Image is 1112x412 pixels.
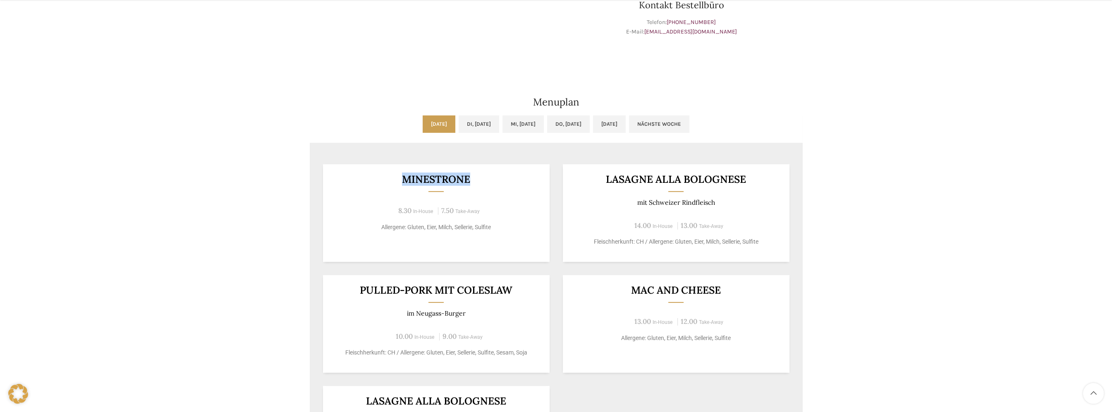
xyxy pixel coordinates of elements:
[634,317,651,326] span: 13.00
[547,115,590,133] a: Do, [DATE]
[333,396,539,406] h3: Lasagne alla Bolognese
[333,174,539,184] h3: Minestrone
[459,115,499,133] a: Di, [DATE]
[667,19,716,26] a: [PHONE_NUMBER]
[442,332,457,341] span: 9.00
[560,0,803,10] h3: Kontakt Bestellbüro
[644,28,737,35] a: [EMAIL_ADDRESS][DOMAIN_NAME]
[333,285,539,295] h3: Pulled-Pork mit Coleslaw
[560,18,803,36] p: Telefon: E-Mail:
[310,97,803,107] h2: Menuplan
[653,319,673,325] span: In-House
[593,115,626,133] a: [DATE]
[699,319,723,325] span: Take-Away
[681,317,697,326] span: 12.00
[502,115,544,133] a: Mi, [DATE]
[441,206,454,215] span: 7.50
[573,285,779,295] h3: Mac and Cheese
[629,115,689,133] a: Nächste Woche
[398,206,411,215] span: 8.30
[413,208,433,214] span: In-House
[423,115,455,133] a: [DATE]
[699,223,723,229] span: Take-Away
[573,199,779,206] p: mit Schweizer Rindfleisch
[573,334,779,343] p: Allergene: Gluten, Eier, Milch, Sellerie, Sulfite
[333,348,539,357] p: Fleischherkunft: CH / Allergene: Gluten, Eier, Sellerie, Sulfite, Sesam, Soja
[573,174,779,184] h3: LASAGNE ALLA BOLOGNESE
[458,334,483,340] span: Take-Away
[455,208,480,214] span: Take-Away
[1083,383,1104,404] a: Scroll to top button
[396,332,413,341] span: 10.00
[414,334,435,340] span: In-House
[333,223,539,232] p: Allergene: Gluten, Eier, Milch, Sellerie, Sulfite
[653,223,673,229] span: In-House
[333,309,539,317] p: im Neugass-Burger
[681,221,697,230] span: 13.00
[634,221,651,230] span: 14.00
[573,237,779,246] p: Fleischherkunft: CH / Allergene: Gluten, Eier, Milch, Sellerie, Sulfite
